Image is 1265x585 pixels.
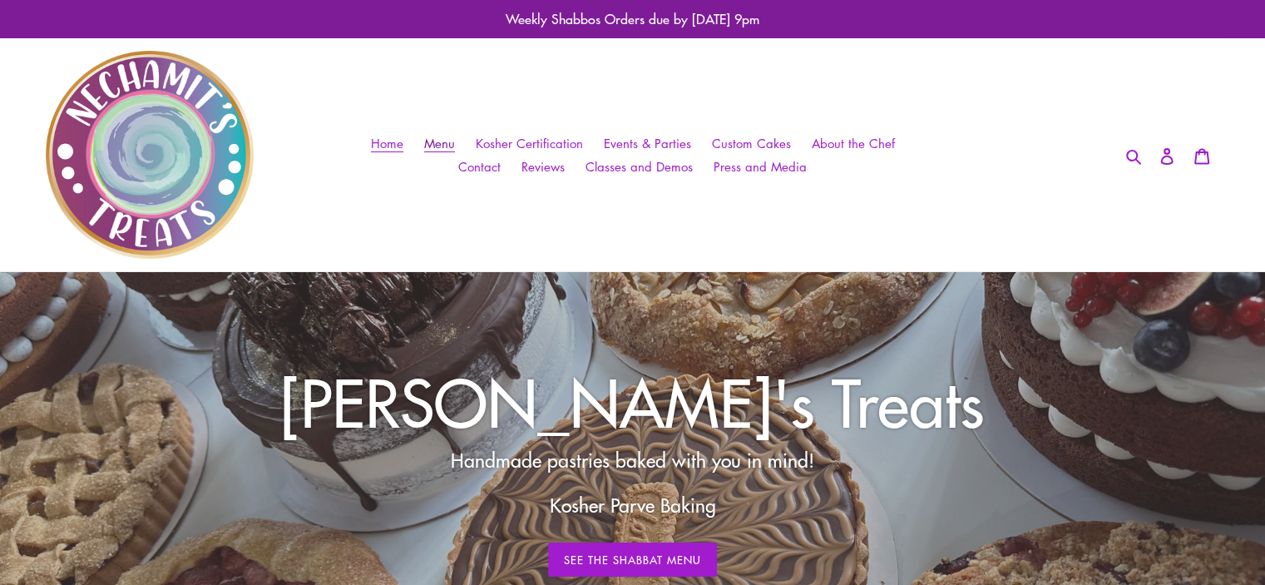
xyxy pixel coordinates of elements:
[467,131,591,156] a: Kosher Certification
[180,363,1086,439] h2: [PERSON_NAME]'s Treats
[595,131,699,156] a: Events & Parties
[476,135,583,152] span: Kosher Certification
[586,158,693,176] span: Classes and Demos
[548,543,718,578] a: See The Shabbat Menu: Weekly Menu
[705,155,815,179] a: Press and Media
[293,491,973,520] p: Kosher Parve Baking
[577,155,701,179] a: Classes and Demos
[704,131,799,156] a: Custom Cakes
[371,135,403,152] span: Home
[714,158,807,176] span: Press and Media
[803,131,903,156] a: About the Chef
[450,155,509,179] a: Contact
[424,135,455,152] span: Menu
[521,158,565,176] span: Reviews
[293,446,973,475] p: Handmade pastries baked with you in mind!
[416,131,463,156] a: Menu
[812,135,895,152] span: About the Chef
[604,135,691,152] span: Events & Parties
[458,158,501,176] span: Contact
[363,131,412,156] a: Home
[46,51,254,259] img: Nechamit&#39;s Treats
[712,135,791,152] span: Custom Cakes
[513,155,573,179] a: Reviews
